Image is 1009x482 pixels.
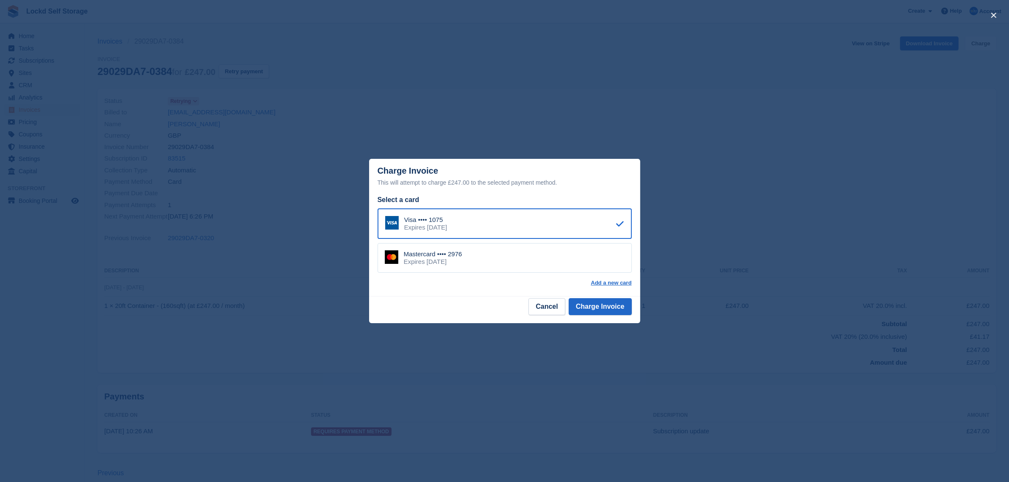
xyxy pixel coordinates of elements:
div: This will attempt to charge £247.00 to the selected payment method. [378,177,632,188]
button: Cancel [528,298,565,315]
div: Mastercard •••• 2976 [404,250,462,258]
a: Add a new card [591,280,631,286]
img: Visa Logo [385,216,399,230]
div: Visa •••• 1075 [404,216,447,224]
div: Expires [DATE] [404,258,462,266]
div: Select a card [378,195,632,205]
button: close [987,8,1001,22]
button: Charge Invoice [569,298,632,315]
div: Charge Invoice [378,166,632,188]
img: Mastercard Logo [385,250,398,264]
div: Expires [DATE] [404,224,447,231]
